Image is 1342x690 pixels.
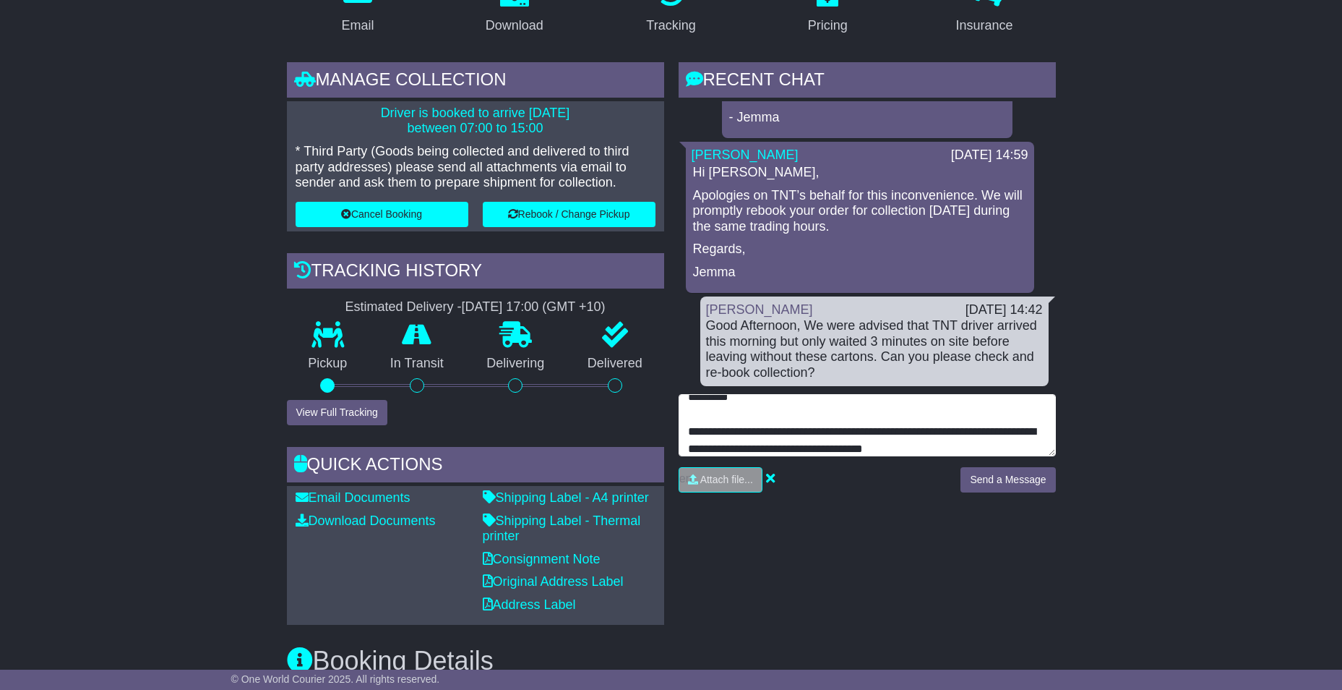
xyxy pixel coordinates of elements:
[483,514,641,544] a: Shipping Label - Thermal printer
[486,16,543,35] div: Download
[951,148,1028,163] div: [DATE] 14:59
[693,242,1027,257] p: Regards,
[960,467,1055,493] button: Send a Message
[483,202,655,227] button: Rebook / Change Pickup
[566,356,664,372] p: Delivered
[706,318,1043,380] div: Good Afternoon, We were advised that TNT driver arrived this morning but only waited 3 minutes on...
[341,16,374,35] div: Email
[296,144,655,191] p: * Third Party (Goods being collected and delivered to third party addresses) please send all atta...
[692,148,799,162] a: [PERSON_NAME]
[296,490,410,505] a: Email Documents
[462,299,606,315] div: [DATE] 17:00 (GMT +10)
[808,16,848,35] div: Pricing
[483,574,624,589] a: Original Address Label
[693,188,1027,235] p: Apologies on TNT’s behalf for this inconvenience. We will promptly rebook your order for collecti...
[287,62,664,101] div: Manage collection
[706,302,813,317] a: [PERSON_NAME]
[729,110,1005,126] p: - Jemma
[693,165,1027,181] p: Hi [PERSON_NAME],
[956,16,1013,35] div: Insurance
[693,265,1027,281] p: Jemma
[287,400,387,425] button: View Full Tracking
[296,202,468,227] button: Cancel Booking
[231,673,440,685] span: © One World Courier 2025. All rights reserved.
[483,597,576,612] a: Address Label
[287,253,664,292] div: Tracking history
[679,62,1056,101] div: RECENT CHAT
[965,302,1043,318] div: [DATE] 14:42
[483,490,649,505] a: Shipping Label - A4 printer
[296,106,655,137] p: Driver is booked to arrive [DATE] between 07:00 to 15:00
[646,16,695,35] div: Tracking
[369,356,465,372] p: In Transit
[287,647,1056,676] h3: Booking Details
[483,552,601,566] a: Consignment Note
[296,514,436,528] a: Download Documents
[465,356,567,372] p: Delivering
[287,356,369,372] p: Pickup
[287,299,664,315] div: Estimated Delivery -
[287,447,664,486] div: Quick Actions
